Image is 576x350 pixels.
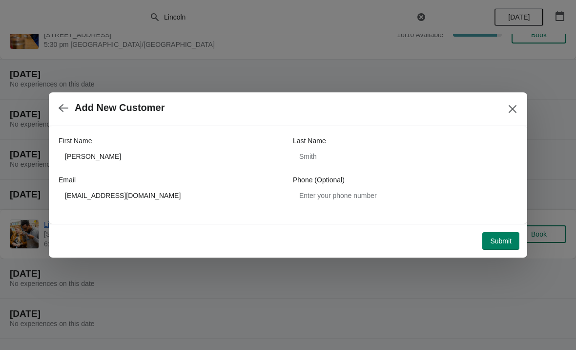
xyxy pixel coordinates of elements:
input: Smith [293,148,517,165]
input: Enter your phone number [293,187,517,204]
input: Enter your email [59,187,283,204]
label: Email [59,175,76,185]
label: First Name [59,136,92,146]
button: Submit [482,232,519,250]
label: Last Name [293,136,326,146]
h2: Add New Customer [75,102,165,113]
label: Phone (Optional) [293,175,345,185]
button: Close [504,100,521,118]
input: John [59,148,283,165]
span: Submit [490,237,512,245]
